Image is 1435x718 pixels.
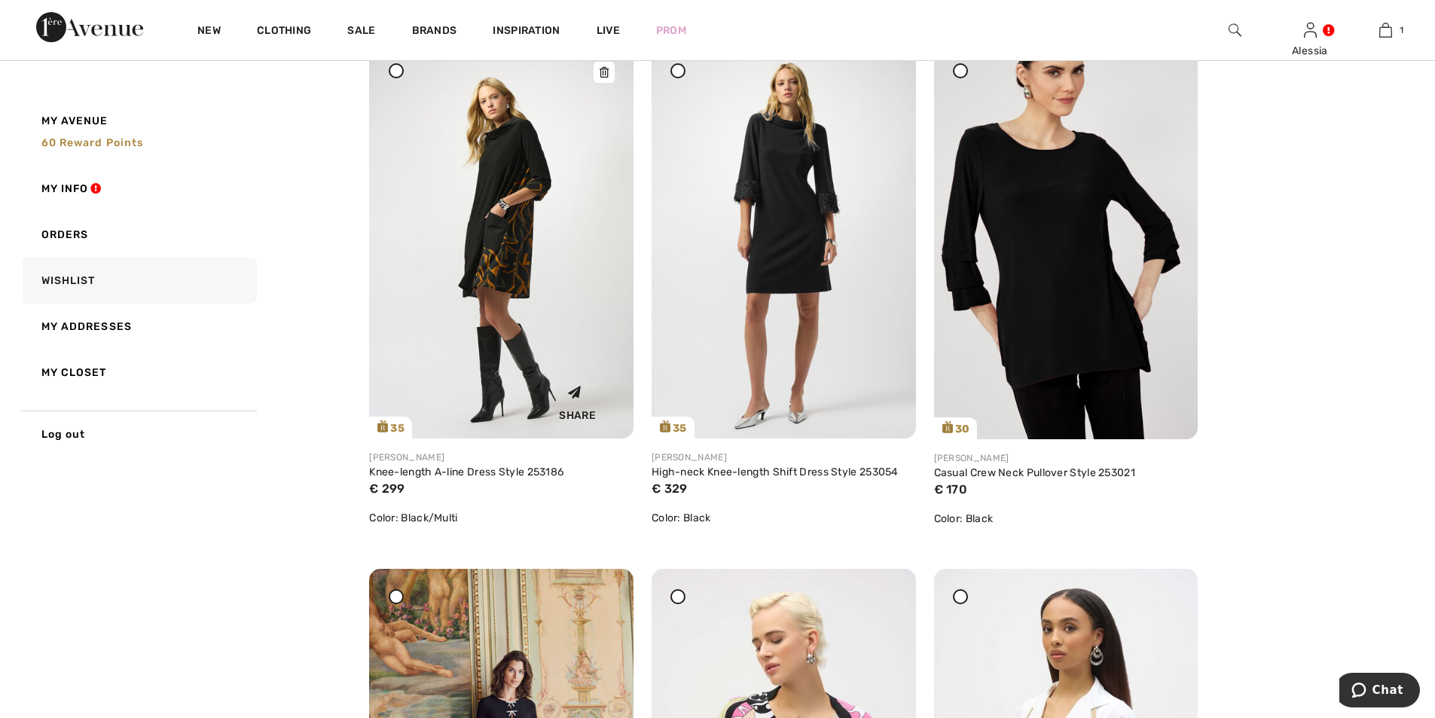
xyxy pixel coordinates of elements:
span: 60 Reward points [41,136,144,149]
span: € 329 [652,481,688,496]
div: [PERSON_NAME] [369,451,634,464]
div: Alessia [1273,43,1347,59]
a: My Closet [20,350,257,396]
a: Orders [20,212,257,258]
a: Sign In [1304,23,1317,37]
div: [PERSON_NAME] [934,451,1198,465]
img: 1ère Avenue [36,12,143,42]
a: High-neck Knee-length Shift Dress Style 253054 [652,466,899,478]
img: frank-lyman-tops-black_253021_1_049f_search.jpg [934,43,1198,439]
img: joseph-ribkoff-dresses-jumpsuits-black-multi_253186_2_63cb_search.jpg [369,43,634,438]
div: [PERSON_NAME] [652,451,916,464]
span: € 299 [369,481,405,496]
a: Prom [656,23,686,38]
div: Color: Black [652,510,916,526]
span: 1 [1400,23,1403,37]
a: Sale [347,24,375,40]
a: 35 [369,43,634,438]
a: 35 [652,43,916,438]
div: Share [533,374,622,427]
a: My Addresses [20,304,257,350]
img: joseph-ribkoff-dresses-jumpsuits-black_253054_1_a428_search.jpg [652,43,916,438]
span: My Avenue [41,113,108,129]
a: Brands [412,24,457,40]
img: search the website [1229,21,1241,39]
a: Casual Crew Neck Pullover Style 253021 [934,466,1135,479]
img: My Info [1304,21,1317,39]
a: My Info [20,166,257,212]
a: New [197,24,221,40]
a: Knee-length A-line Dress Style 253186 [369,466,563,478]
iframe: Opens a widget where you can chat to one of our agents [1339,673,1420,710]
img: My Bag [1379,21,1392,39]
a: 1 [1348,21,1422,39]
a: Wishlist [20,258,257,304]
span: € 170 [934,482,968,496]
div: Color: Black/Multi [369,510,634,526]
a: Log out [20,411,257,457]
div: Color: Black [934,511,1198,527]
span: Inspiration [493,24,560,40]
a: 30 [934,43,1198,439]
a: Clothing [257,24,311,40]
a: Live [597,23,620,38]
